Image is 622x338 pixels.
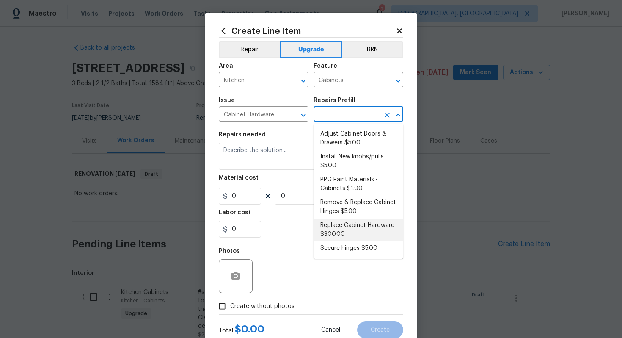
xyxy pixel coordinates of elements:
h5: Labor cost [219,210,251,216]
li: Adjust Cabinet Doors & Drawers $5.00 [314,127,403,150]
button: Clear [381,109,393,121]
button: Close [392,109,404,121]
button: BRN [342,41,403,58]
h5: Repairs Prefill [314,97,355,103]
li: Secure hinges $5.00 [314,241,403,255]
h5: Repairs needed [219,132,266,138]
button: Repair [219,41,280,58]
h5: Feature [314,63,337,69]
li: Remove & Replace Cabinet Hinges $5.00 [314,196,403,219]
button: Open [392,75,404,87]
span: Create without photos [230,302,294,311]
li: Replace Cabinet Hardware $300.00 [314,219,403,241]
button: Open [297,109,309,121]
li: PPG Paint Materials - Cabinets $1.00 [314,173,403,196]
div: Total [219,325,264,335]
h5: Photos [219,248,240,254]
h5: Issue [219,97,235,103]
span: $ 0.00 [235,324,264,334]
h2: Create Line Item [219,26,396,36]
h5: Area [219,63,233,69]
button: Upgrade [280,41,342,58]
span: Create [371,327,390,333]
span: Cancel [321,327,340,333]
h5: Material cost [219,175,259,181]
button: Open [297,75,309,87]
li: Install New knobs/pulls $5.00 [314,150,403,173]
